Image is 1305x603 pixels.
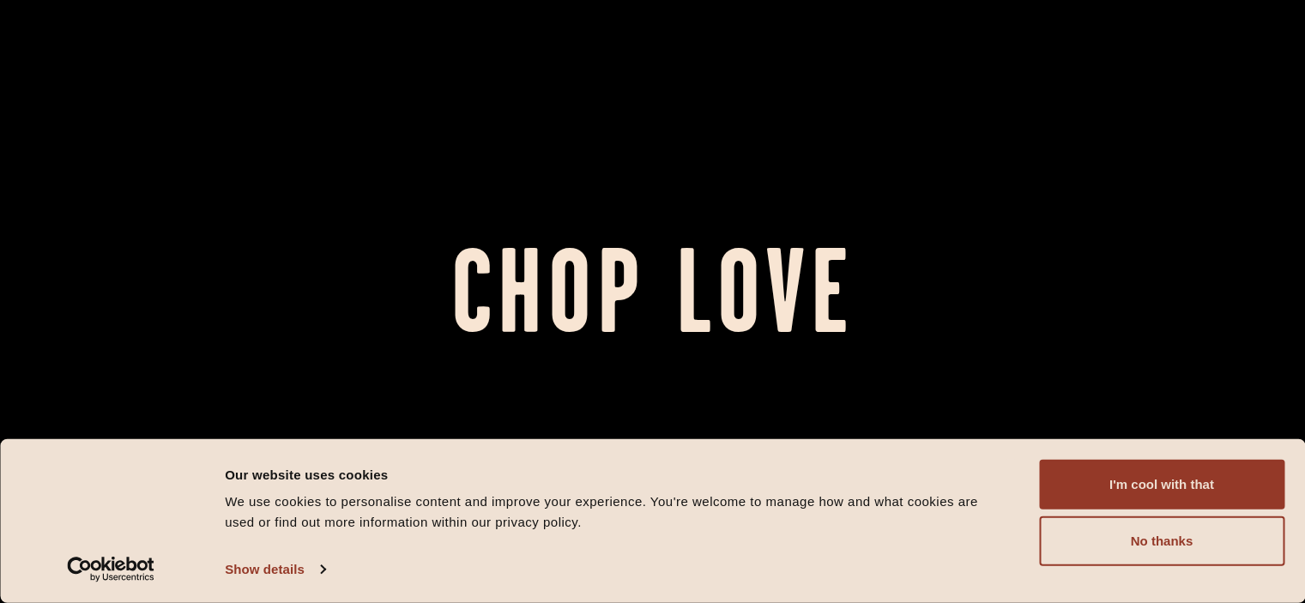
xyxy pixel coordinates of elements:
div: Our website uses cookies [225,464,1000,485]
a: Usercentrics Cookiebot - opens in a new window [36,557,186,582]
div: We use cookies to personalise content and improve your experience. You're welcome to manage how a... [225,491,1000,533]
button: I'm cool with that [1039,460,1284,510]
button: No thanks [1039,516,1284,566]
a: Show details [225,557,324,582]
